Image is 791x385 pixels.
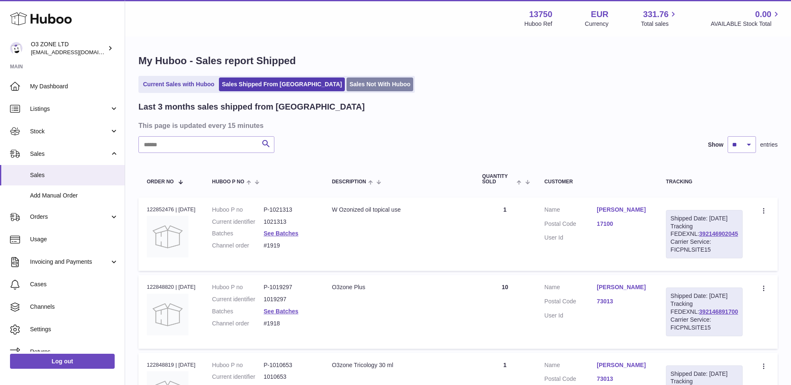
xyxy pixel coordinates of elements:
dt: Name [545,206,597,216]
dt: Current identifier [212,218,264,226]
div: Shipped Date: [DATE] [670,292,738,300]
a: 17100 [597,220,649,228]
strong: EUR [591,9,608,20]
div: Huboo Ref [525,20,552,28]
span: Huboo P no [212,179,244,185]
dt: Batches [212,307,264,315]
span: 0.00 [755,9,771,20]
dd: 1019297 [264,295,315,303]
h1: My Huboo - Sales report Shipped [138,54,778,67]
a: 73013 [597,297,649,305]
span: Settings [30,325,118,333]
img: hello@o3zoneltd.co.uk [10,42,23,55]
div: 122848820 | [DATE] [147,283,196,291]
h3: This page is updated every 15 minutes [138,121,776,130]
dt: Huboo P no [212,206,264,214]
label: Show [708,141,723,149]
dd: P-1019297 [264,283,315,291]
span: Total sales [641,20,678,28]
div: Shipped Date: [DATE] [670,215,738,222]
dt: Postal Code [545,375,597,385]
span: 331.76 [643,9,668,20]
span: Add Manual Order [30,192,118,200]
div: Customer [545,179,650,185]
a: 73013 [597,375,649,383]
dt: Current identifier [212,295,264,303]
a: See Batches [264,230,298,237]
div: O3zone Tricology 30 ml [332,361,465,369]
span: entries [760,141,778,149]
img: no-photo-large.jpg [147,294,188,335]
div: O3 ZONE LTD [31,40,106,56]
span: Order No [147,179,174,185]
a: 392146891700 [699,308,738,315]
td: 10 [474,275,536,348]
img: no-photo-large.jpg [147,216,188,257]
dt: Batches [212,230,264,237]
td: 1 [474,197,536,271]
div: 122852476 | [DATE] [147,206,196,213]
span: [EMAIL_ADDRESS][DOMAIN_NAME] [31,49,123,55]
a: See Batches [264,308,298,315]
dd: P-1010653 [264,361,315,369]
span: Invoicing and Payments [30,258,110,266]
dt: Postal Code [545,220,597,230]
div: Currency [585,20,609,28]
span: Returns [30,348,118,356]
dd: #1918 [264,320,315,327]
span: Stock [30,127,110,135]
dd: 1021313 [264,218,315,226]
a: [PERSON_NAME] [597,206,649,214]
span: Sales [30,150,110,158]
div: W Ozonized oil topical use [332,206,465,214]
a: 331.76 Total sales [641,9,678,28]
dt: Channel order [212,242,264,250]
h2: Last 3 months sales shipped from [GEOGRAPHIC_DATA] [138,101,365,112]
dd: #1919 [264,242,315,250]
a: Sales Not With Huboo [347,77,413,91]
span: Listings [30,105,110,113]
a: 392146902045 [699,230,738,237]
span: Sales [30,171,118,179]
div: Tracking FEDEXNL: [666,287,743,336]
dt: Huboo P no [212,283,264,291]
div: 122848819 | [DATE] [147,361,196,369]
div: Carrier Service: FICPNLSITE15 [670,316,738,332]
a: Current Sales with Huboo [140,77,217,91]
span: Channels [30,303,118,311]
dt: Huboo P no [212,361,264,369]
span: AVAILABLE Stock Total [711,20,781,28]
div: Carrier Service: FICPNLSITE15 [670,238,738,254]
a: [PERSON_NAME] [597,361,649,369]
dt: User Id [545,312,597,320]
dt: Name [545,361,597,371]
a: [PERSON_NAME] [597,283,649,291]
dt: Postal Code [545,297,597,307]
dt: Channel order [212,320,264,327]
div: Shipped Date: [DATE] [670,370,738,378]
a: Sales Shipped From [GEOGRAPHIC_DATA] [219,77,345,91]
strong: 13750 [529,9,552,20]
span: My Dashboard [30,82,118,90]
a: Log out [10,354,115,369]
dt: Name [545,283,597,293]
dt: Current identifier [212,373,264,381]
a: 0.00 AVAILABLE Stock Total [711,9,781,28]
span: Usage [30,235,118,243]
span: Description [332,179,366,185]
div: O3zone Plus [332,283,465,291]
dd: P-1021313 [264,206,315,214]
dd: 1010653 [264,373,315,381]
span: Orders [30,213,110,221]
div: Tracking FEDEXNL: [666,210,743,258]
span: Cases [30,280,118,288]
span: Quantity Sold [482,174,515,185]
dt: User Id [545,234,597,242]
div: Tracking [666,179,743,185]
